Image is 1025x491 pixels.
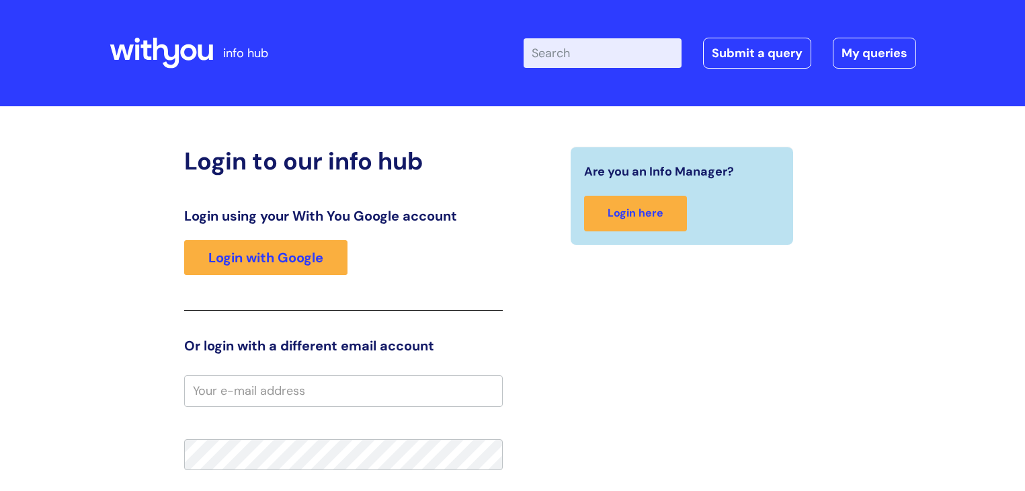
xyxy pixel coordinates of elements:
h2: Login to our info hub [184,147,503,176]
a: Login here [584,196,687,231]
input: Your e-mail address [184,375,503,406]
input: Search [524,38,682,68]
h3: Or login with a different email account [184,338,503,354]
h3: Login using your With You Google account [184,208,503,224]
p: info hub [223,42,268,64]
a: My queries [833,38,916,69]
span: Are you an Info Manager? [584,161,734,182]
a: Login with Google [184,240,347,275]
a: Submit a query [703,38,811,69]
